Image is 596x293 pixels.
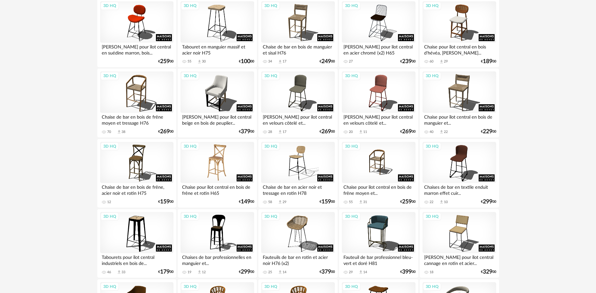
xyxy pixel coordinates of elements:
div: Tabouret en manguier massif et acier noir H75 [180,43,254,55]
div: 46 [107,270,111,275]
a: 3D HQ Chaise de bar en bois de frêne, acier noir et rotin H75 12 €15900 [97,139,176,208]
a: 3D HQ Chaise pour îlot central en bois de frêne et rotin H65 €14900 [178,139,257,208]
div: € 00 [481,200,496,204]
div: 3D HQ [261,2,280,10]
a: 3D HQ [PERSON_NAME] pour îlot central en velours côtelé et... 20 Download icon 11 €26900 [339,69,418,137]
div: 12 [107,200,111,204]
span: 329 [483,270,492,274]
div: 38 [121,130,125,134]
span: 159 [160,200,170,204]
div: 3D HQ [261,72,280,80]
div: Chaise de bar en bois de manguier et sisal H76 [261,43,335,55]
div: 55 [188,59,191,64]
div: [PERSON_NAME] pour îlot central en suédine marron, bois... [100,43,173,55]
div: Chaise de bar en acier noir et tressage en rotin H78 [261,183,335,196]
div: Chaise pour îlot central en bois de frêne moyen et... [342,183,415,196]
div: Chaise de bar en bois de frêne, acier noir et rotin H75 [100,183,173,196]
div: 3D HQ [181,142,199,150]
div: € 00 [481,129,496,134]
a: 3D HQ Chaise pour îlot central en bois de frêne moyen et... 55 Download icon 31 €25900 [339,139,418,208]
span: Download icon [278,129,283,134]
span: Download icon [358,129,363,134]
div: 14 [283,270,286,275]
div: 30 [202,59,206,64]
div: Chaise pour îlot central en bois de frêne et rotin H65 [180,183,254,196]
div: 3D HQ [100,282,119,291]
div: Chaise pour îlot central en bois de manguier et... [423,113,496,126]
a: 3D HQ Fauteuil de bar professionnel bleu-vert et doré H81 29 Download icon 14 €39900 [339,209,418,278]
div: 3D HQ [423,72,441,80]
div: 3D HQ [342,142,361,150]
div: 22 [430,200,433,204]
span: 379 [241,129,250,134]
div: 14 [363,270,367,275]
span: 269 [402,129,412,134]
span: Download icon [439,59,444,64]
div: 10 [444,200,448,204]
span: 229 [483,129,492,134]
div: 28 [268,130,272,134]
div: 3D HQ [100,72,119,80]
div: € 00 [158,200,173,204]
div: 3D HQ [181,282,199,291]
div: [PERSON_NAME] pour îlot central beige en bois de peuplier... [180,113,254,126]
span: Download icon [439,129,444,134]
div: € 00 [400,270,416,274]
div: € 00 [320,200,335,204]
div: 19 [188,270,191,275]
div: 3D HQ [181,2,199,10]
div: 3D HQ [423,282,441,291]
span: Download icon [197,270,202,275]
span: 299 [241,270,250,274]
div: € 00 [239,200,254,204]
div: 25 [268,270,272,275]
span: Download icon [358,270,363,275]
div: € 00 [239,59,254,64]
a: 3D HQ Chaises de bar en textile enduit marron effet cuir... 22 Download icon 10 €29900 [420,139,499,208]
div: [PERSON_NAME] pour îlot central en acier chromé (x2) H65 [342,43,415,55]
div: Fauteuils de bar en rotin et acier noir H76 (x2) [261,253,335,266]
span: 159 [321,200,331,204]
span: 399 [402,270,412,274]
span: 379 [321,270,331,274]
div: 3D HQ [261,282,280,291]
span: 189 [483,59,492,64]
a: 3D HQ Chaise de bar en acier noir et tressage en rotin H78 58 Download icon 29 €15900 [258,139,337,208]
span: Download icon [117,129,121,134]
div: € 00 [158,59,173,64]
div: 17 [283,59,286,64]
div: 3D HQ [423,212,441,221]
div: 3D HQ [261,142,280,150]
div: 3D HQ [342,282,361,291]
div: 58 [268,200,272,204]
div: € 00 [481,59,496,64]
div: 34 [268,59,272,64]
a: 3D HQ Fauteuils de bar en rotin et acier noir H76 (x2) 25 Download icon 14 €37900 [258,209,337,278]
div: € 00 [158,129,173,134]
span: Download icon [117,270,121,275]
span: 100 [241,59,250,64]
span: 249 [321,59,331,64]
div: 3D HQ [181,212,199,221]
div: [PERSON_NAME] pour îlot central en velours côtelé et... [261,113,335,126]
div: 33 [121,270,125,275]
div: Fauteuil de bar professionnel bleu-vert et doré H81 [342,253,415,266]
div: 29 [349,270,353,275]
span: 269 [160,129,170,134]
span: 239 [402,59,412,64]
div: Chaise pour îlot central en bois d'hévéa, [PERSON_NAME]... [423,43,496,55]
div: 3D HQ [423,2,441,10]
span: 259 [160,59,170,64]
div: 17 [283,130,286,134]
span: Download icon [278,200,283,204]
span: Download icon [278,59,283,64]
div: 3D HQ [261,212,280,221]
div: 3D HQ [100,2,119,10]
a: 3D HQ Chaise pour îlot central en bois de manguier et... 40 Download icon 22 €22900 [420,69,499,137]
span: Download icon [439,200,444,204]
div: 3D HQ [100,212,119,221]
div: € 00 [239,270,254,274]
div: 29 [444,59,448,64]
span: 149 [241,200,250,204]
a: 3D HQ Chaises de bar professionnelles en manguier et... 19 Download icon 12 €29900 [178,209,257,278]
